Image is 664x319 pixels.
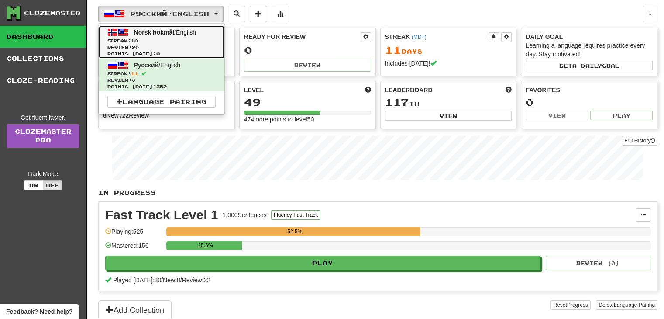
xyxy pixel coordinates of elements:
[134,62,159,69] span: Русский
[99,59,224,91] a: Русский/EnglishStreak:11 Review:0Points [DATE]:352
[572,62,602,69] span: a daily
[228,6,245,22] button: Search sentences
[412,34,427,40] a: (MDT)
[526,97,653,108] div: 0
[161,277,163,284] span: /
[131,10,209,17] span: Русский / English
[107,38,216,44] span: Streak:
[271,210,320,220] button: Fluency Fast Track
[385,96,409,108] span: 117
[244,32,361,41] div: Ready for Review
[546,256,650,270] button: Review (0)
[365,86,371,94] span: Score more points to level up
[7,124,79,148] a: ClozemasterPro
[6,307,72,316] span: Open feedback widget
[244,45,371,55] div: 0
[107,70,216,77] span: Streak:
[385,45,512,56] div: Day s
[134,29,196,36] span: / English
[244,97,371,108] div: 49
[526,32,653,41] div: Daily Goal
[244,59,371,72] button: Review
[134,62,180,69] span: / English
[180,277,182,284] span: /
[7,170,79,178] div: Dark Mode
[385,86,433,94] span: Leaderboard
[103,111,230,120] div: New / Review
[43,180,62,190] button: Off
[244,86,264,94] span: Level
[567,302,588,308] span: Progress
[169,227,420,236] div: 52.5%
[244,115,371,124] div: 474 more points to level 50
[622,136,657,146] button: Full History
[182,277,210,284] span: Review: 22
[98,188,657,197] p: In Progress
[105,227,162,242] div: Playing: 525
[385,111,512,121] button: View
[223,211,267,219] div: 1,000 Sentences
[131,38,138,43] span: 10
[103,112,107,119] strong: 8
[105,256,540,270] button: Play
[113,277,161,284] span: Played [DATE]: 30
[98,6,224,22] button: Русский/English
[614,302,655,308] span: Language Pairing
[107,51,216,57] span: Points [DATE]: 0
[526,61,653,70] button: Seta dailygoal
[107,44,216,51] span: Review: 20
[122,112,129,119] strong: 22
[550,300,590,310] button: ResetProgress
[169,241,242,250] div: 15.6%
[107,96,216,108] a: Language Pairing
[134,29,175,36] span: Norsk bokmål
[526,111,588,120] button: View
[7,113,79,122] div: Get fluent faster.
[526,86,653,94] div: Favorites
[385,59,512,68] div: Includes [DATE]!
[163,277,180,284] span: New: 8
[131,71,138,76] span: 11
[385,44,402,56] span: 11
[107,83,216,90] span: Points [DATE]: 352
[385,32,489,41] div: Streak
[272,6,289,22] button: More stats
[24,9,81,17] div: Clozemaster
[506,86,512,94] span: This week in points, UTC
[99,26,224,59] a: Norsk bokmål/EnglishStreak:10 Review:20Points [DATE]:0
[250,6,267,22] button: Add sentence to collection
[590,111,653,120] button: Play
[385,97,512,108] div: th
[107,77,216,83] span: Review: 0
[24,180,43,190] button: On
[105,208,218,222] div: Fast Track Level 1
[105,241,162,256] div: Mastered: 156
[526,41,653,59] div: Learning a language requires practice every day. Stay motivated!
[596,300,657,310] button: DeleteLanguage Pairing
